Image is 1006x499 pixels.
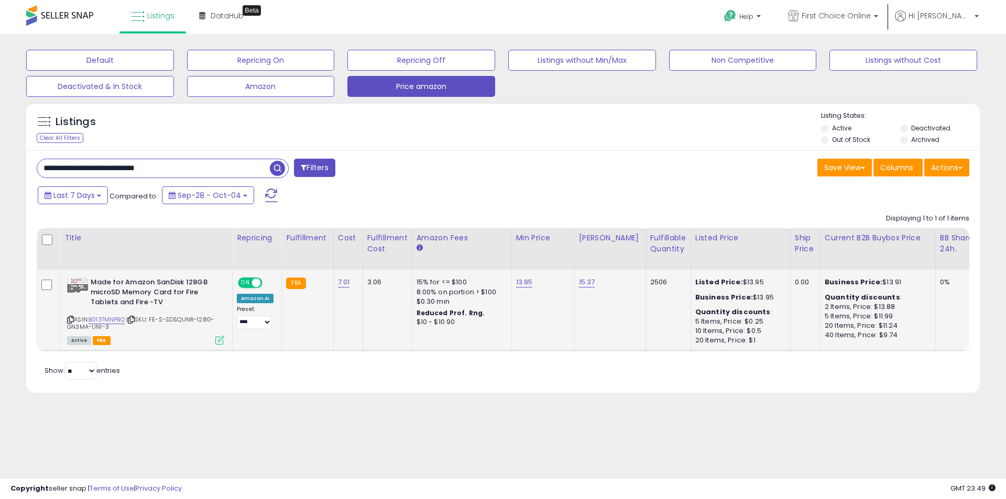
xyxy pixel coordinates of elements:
[825,312,927,321] div: 5 Items, Price: $11.99
[802,10,871,21] span: First Choice Online
[417,318,504,327] div: $10 - $10.90
[909,10,971,21] span: Hi [PERSON_NAME]
[178,190,241,201] span: Sep-28 - Oct-04
[91,278,218,309] b: Made for Amazon SanDisk 128GB microSD Memory Card for Fire Tablets and Fire -TV
[650,232,686,254] div: Fulfillable Quantity
[417,278,504,287] div: 15% for <= $100
[26,76,174,97] button: Deactivated & In Stock
[347,76,495,97] button: Price amazon
[695,307,771,317] b: Quantity discounts
[695,293,782,302] div: $13.95
[338,277,350,287] a: 7.01
[817,159,872,176] button: Save View
[940,232,978,254] div: BB Share 24h.
[26,50,174,71] button: Default
[110,191,158,201] span: Compared to:
[579,277,595,287] a: 15.37
[38,186,108,204] button: Last 7 Days
[579,232,641,243] div: [PERSON_NAME]
[695,307,782,317] div: :
[239,279,252,287] span: ON
[825,321,927,330] div: 20 Items, Price: $11.24
[895,10,979,34] a: Hi [PERSON_NAME]
[417,287,504,297] div: 8.00% on portion > $100
[294,159,335,177] button: Filters
[695,336,782,345] div: 20 Items, Price: $1
[237,232,277,243] div: Repricing
[825,293,927,302] div: :
[187,76,335,97] button: Amazon
[347,50,495,71] button: Repricing Off
[795,232,816,254] div: Ship Price
[516,277,533,287] a: 13.95
[739,12,753,21] span: Help
[695,317,782,326] div: 5 Items, Price: $0.25
[829,50,977,71] button: Listings without Cost
[825,302,927,312] div: 2 Items, Price: $13.88
[695,278,782,287] div: $13.95
[825,292,900,302] b: Quantity discounts
[67,336,91,345] span: All listings currently available for purchase on Amazon
[237,294,274,303] div: Amazon AI
[508,50,656,71] button: Listings without Min/Max
[911,124,950,132] label: Deactivated
[417,297,504,306] div: $0.30 min
[64,232,228,243] div: Title
[286,232,329,243] div: Fulfillment
[911,135,939,144] label: Archived
[417,243,423,253] small: Amazon Fees.
[832,135,870,144] label: Out of Stock
[516,232,570,243] div: Min Price
[367,232,408,254] div: Fulfillment Cost
[825,278,927,287] div: $13.91
[716,2,771,34] a: Help
[37,133,83,143] div: Clear All Filters
[261,279,278,287] span: OFF
[873,159,923,176] button: Columns
[147,10,174,21] span: Listings
[695,292,753,302] b: Business Price:
[924,159,969,176] button: Actions
[880,162,913,173] span: Columns
[695,326,782,336] div: 10 Items, Price: $0.5
[211,10,244,21] span: DataHub
[695,277,743,287] b: Listed Price:
[795,278,812,287] div: 0.00
[825,277,882,287] b: Business Price:
[825,330,927,340] div: 40 Items, Price: $9.74
[243,5,261,16] div: Tooltip anchor
[650,278,683,287] div: 2506
[695,232,786,243] div: Listed Price
[417,232,507,243] div: Amazon Fees
[93,336,111,345] span: FBA
[417,308,485,317] b: Reduced Prof. Rng.
[45,365,120,375] span: Show: entries
[669,50,817,71] button: Non Competitive
[237,306,274,329] div: Preset:
[67,315,214,331] span: | SKU: FE-S-SDSQUNR-128G-GN3MA-UNI-3
[940,278,975,287] div: 0%
[338,232,358,243] div: Cost
[821,111,979,121] p: Listing States:
[832,124,851,132] label: Active
[367,278,404,287] div: 3.06
[89,315,125,324] a: B013TMNPBQ
[67,278,224,343] div: ASIN:
[724,9,737,23] i: Get Help
[67,278,88,293] img: 41yhMAYhkqL._SL40_.jpg
[56,115,96,129] h5: Listings
[825,232,931,243] div: Current B2B Buybox Price
[286,278,305,289] small: FBA
[886,214,969,224] div: Displaying 1 to 1 of 1 items
[162,186,254,204] button: Sep-28 - Oct-04
[187,50,335,71] button: Repricing On
[53,190,95,201] span: Last 7 Days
